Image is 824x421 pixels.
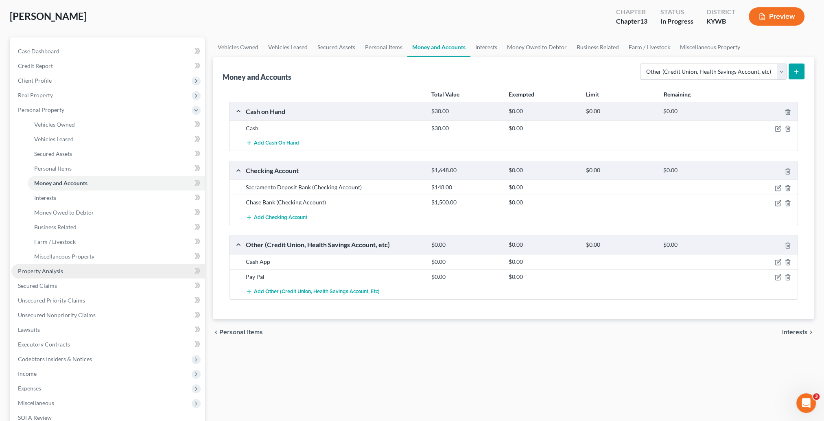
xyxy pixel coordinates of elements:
div: Chapter [616,17,647,26]
div: In Progress [660,17,693,26]
a: Business Related [28,220,205,235]
a: Vehicles Leased [263,37,313,57]
a: Miscellaneous Property [675,37,745,57]
div: $0.00 [505,167,582,174]
span: Add Checking Account [254,214,307,221]
span: Unsecured Priority Claims [18,297,85,304]
span: Vehicles Owned [34,121,75,128]
div: $0.00 [659,167,737,174]
a: Miscellaneous Property [28,249,205,264]
span: Expenses [18,385,41,392]
div: KYWB [706,17,736,26]
div: $0.00 [427,241,505,249]
a: Credit Report [11,59,205,73]
a: Secured Assets [28,147,205,161]
a: Executory Contracts [11,337,205,352]
div: Chapter [616,7,647,17]
a: Money and Accounts [28,176,205,191]
a: Secured Claims [11,278,205,293]
div: $0.00 [505,241,582,249]
span: Add Other (Credit Union, Health Savings Account, etc) [254,288,380,295]
button: Add Other (Credit Union, Health Savings Account, etc) [246,284,380,299]
div: $0.00 [659,107,737,115]
div: $1,648.00 [427,167,505,174]
a: Interests [470,37,502,57]
i: chevron_left [213,329,219,335]
div: $148.00 [427,183,505,191]
button: Add Checking Account [246,210,307,225]
a: Vehicles Owned [213,37,263,57]
span: [PERSON_NAME] [10,10,87,22]
div: Cash App [242,258,427,266]
i: chevron_right [808,329,814,335]
span: Unsecured Nonpriority Claims [18,311,96,318]
button: chevron_left Personal Items [213,329,263,335]
span: Money and Accounts [34,180,87,186]
div: $1,500.00 [427,198,505,206]
div: $30.00 [427,124,505,132]
span: Interests [782,329,808,335]
div: $0.00 [427,273,505,281]
span: SOFA Review [18,414,52,421]
div: Other (Credit Union, Health Savings Account, etc) [242,240,427,249]
div: $0.00 [505,258,582,266]
a: Unsecured Nonpriority Claims [11,308,205,322]
div: Chase Bank (Checking Account) [242,198,427,206]
strong: Exempted [509,91,534,98]
span: Add Cash on Hand [254,140,299,147]
a: Money and Accounts [407,37,470,57]
button: Add Cash on Hand [246,136,299,151]
a: Property Analysis [11,264,205,278]
button: Preview [749,7,804,26]
div: $0.00 [659,241,737,249]
span: Real Property [18,92,53,99]
span: Personal Items [219,329,263,335]
a: Interests [28,191,205,205]
a: Farm / Livestock [624,37,675,57]
span: Vehicles Leased [34,136,74,143]
span: Interests [34,194,56,201]
span: Personal Items [34,165,72,172]
span: Client Profile [18,77,52,84]
strong: Total Value [431,91,459,98]
div: $0.00 [505,183,582,191]
a: Unsecured Priority Claims [11,293,205,308]
span: 3 [813,393,820,400]
div: Checking Account [242,166,427,175]
div: $0.00 [582,167,659,174]
span: Miscellaneous Property [34,253,94,260]
a: Business Related [572,37,624,57]
span: Credit Report [18,62,53,69]
span: Miscellaneous [18,399,54,406]
a: Farm / Livestock [28,235,205,249]
span: Codebtors Insiders & Notices [18,355,92,362]
span: Business Related [34,224,76,230]
a: Money Owed to Debtor [28,205,205,220]
a: Personal Items [28,161,205,176]
strong: Remaining [664,91,691,98]
div: $0.00 [505,273,582,281]
span: 13 [640,17,647,25]
a: Money Owed to Debtor [502,37,572,57]
span: Farm / Livestock [34,238,76,245]
div: Status [660,7,693,17]
div: $0.00 [427,258,505,266]
div: Cash on Hand [242,107,427,116]
a: Lawsuits [11,322,205,337]
iframe: Intercom live chat [796,393,816,413]
div: Sacramento Deposit Bank (Checking Account) [242,183,427,191]
div: $30.00 [427,107,505,115]
span: Secured Claims [18,282,57,289]
div: District [706,7,736,17]
span: Income [18,370,37,377]
span: Executory Contracts [18,341,70,348]
a: Vehicles Leased [28,132,205,147]
div: $0.00 [582,241,659,249]
div: $0.00 [505,124,582,132]
span: Secured Assets [34,150,72,157]
strong: Limit [586,91,599,98]
a: Personal Items [360,37,407,57]
button: Interests chevron_right [782,329,814,335]
span: Property Analysis [18,268,63,274]
a: Case Dashboard [11,44,205,59]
